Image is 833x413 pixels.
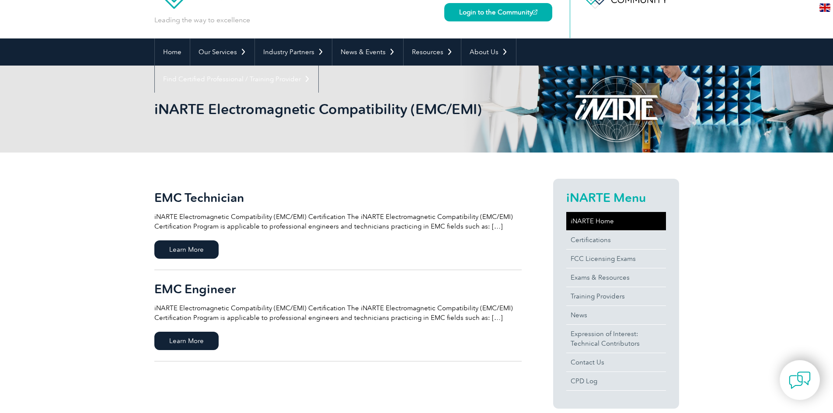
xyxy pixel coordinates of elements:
a: Certifications [566,231,666,249]
a: Our Services [190,38,254,66]
h2: EMC Engineer [154,282,522,296]
a: News [566,306,666,324]
span: Learn More [154,332,219,350]
a: Industry Partners [255,38,332,66]
img: open_square.png [533,10,537,14]
a: iNARTE Home [566,212,666,230]
h1: iNARTE Electromagnetic Compatibility (EMC/EMI) [154,101,490,118]
a: EMC Engineer iNARTE Electromagnetic Compatibility (EMC/EMI) Certification The iNARTE Electromagne... [154,270,522,361]
p: iNARTE Electromagnetic Compatibility (EMC/EMI) Certification The iNARTE Electromagnetic Compatibi... [154,212,522,231]
a: FCC Licensing Exams [566,250,666,268]
a: News & Events [332,38,403,66]
a: Exams & Resources [566,268,666,287]
p: iNARTE Electromagnetic Compatibility (EMC/EMI) Certification The iNARTE Electromagnetic Compatibi... [154,303,522,323]
a: CPD Log [566,372,666,390]
a: Training Providers [566,287,666,305]
span: Learn More [154,240,219,259]
a: Contact Us [566,353,666,371]
a: About Us [461,38,516,66]
h2: EMC Technician [154,191,522,205]
h2: iNARTE Menu [566,191,666,205]
a: Resources [404,38,461,66]
a: Login to the Community [444,3,552,21]
a: EMC Technician iNARTE Electromagnetic Compatibility (EMC/EMI) Certification The iNARTE Electromag... [154,179,522,270]
a: Expression of Interest:Technical Contributors [566,325,666,353]
a: Home [155,38,190,66]
img: en [819,3,830,12]
a: Find Certified Professional / Training Provider [155,66,318,93]
p: Leading the way to excellence [154,15,250,25]
img: contact-chat.png [789,369,811,391]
